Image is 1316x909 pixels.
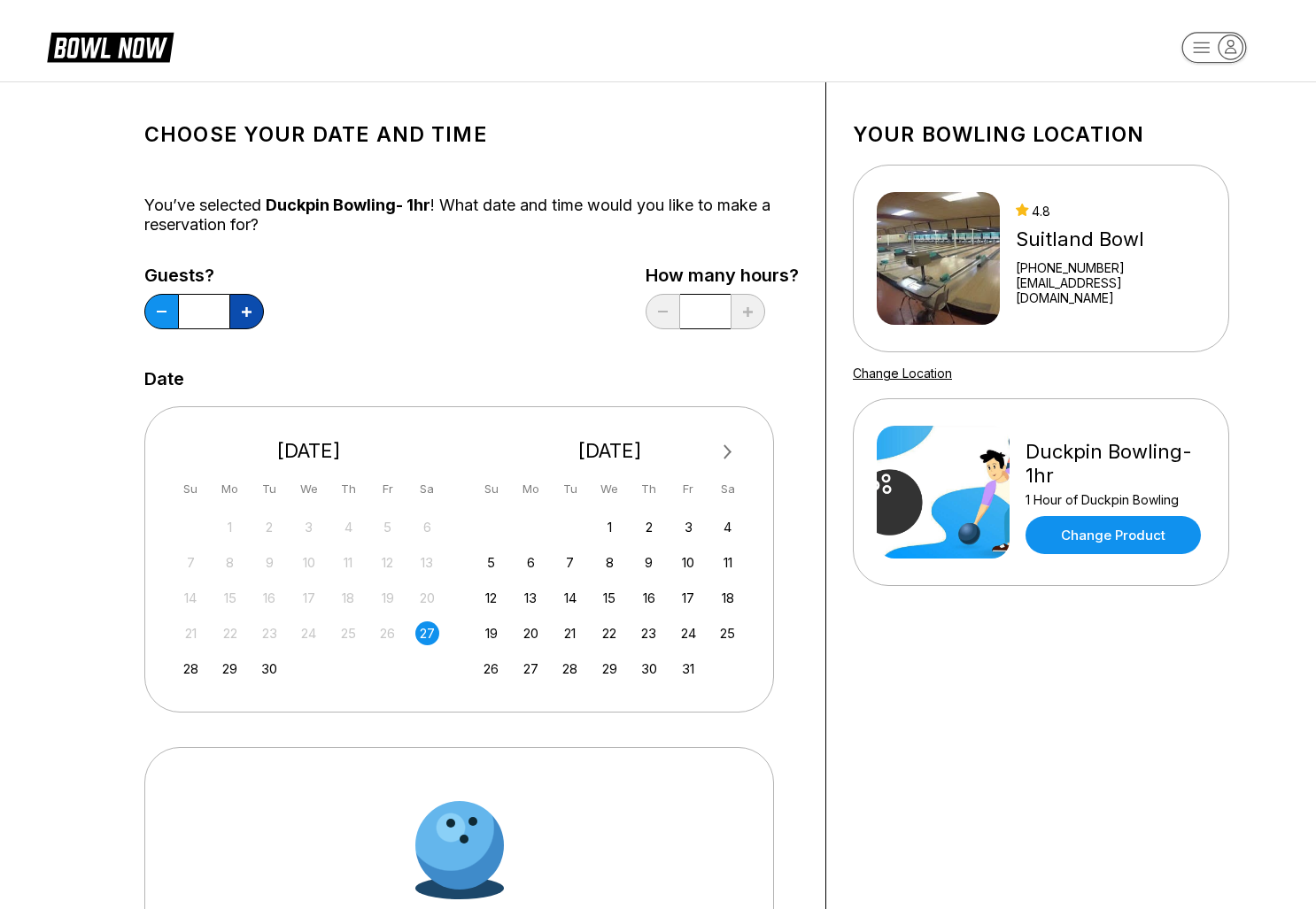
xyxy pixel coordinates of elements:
div: Choose Tuesday, October 28th, 2025 [558,657,582,681]
div: [DATE] [172,439,446,463]
div: Choose Monday, October 6th, 2025 [519,551,543,574]
div: 1 Hour of Duckpin Bowling [1026,492,1205,507]
div: Su [479,477,503,501]
div: Choose Sunday, October 12th, 2025 [479,586,503,610]
div: Not available Tuesday, September 16th, 2025 [258,586,282,610]
div: Choose Monday, October 20th, 2025 [519,621,543,645]
div: Choose Wednesday, October 29th, 2025 [598,657,622,681]
div: We [297,477,321,501]
div: Choose Saturday, September 27th, 2025 [415,621,439,645]
div: Th [337,477,360,501]
div: Not available Tuesday, September 23rd, 2025 [258,621,282,645]
div: Choose Friday, October 3rd, 2025 [677,515,701,539]
div: Not available Thursday, September 11th, 2025 [337,551,360,574]
div: Choose Friday, October 24th, 2025 [677,621,701,645]
div: Sa [415,477,439,501]
label: Guests? [144,266,264,285]
div: Not available Sunday, September 7th, 2025 [179,551,203,574]
div: Not available Thursday, September 4th, 2025 [337,515,360,539]
div: Th [637,477,661,501]
div: Not available Wednesday, September 17th, 2025 [297,586,321,610]
div: Not available Wednesday, September 24th, 2025 [297,621,321,645]
div: Not available Monday, September 22nd, 2025 [218,621,242,645]
div: Not available Wednesday, September 3rd, 2025 [297,515,321,539]
div: Fr [677,477,701,501]
div: Not available Sunday, September 21st, 2025 [179,621,203,645]
div: Fr [375,477,399,501]
div: Choose Monday, September 29th, 2025 [218,657,242,681]
div: Choose Thursday, October 30th, 2025 [637,657,661,681]
div: Tu [558,477,582,501]
div: Choose Saturday, October 25th, 2025 [716,621,739,645]
div: [DATE] [473,439,747,463]
div: Choose Wednesday, October 22nd, 2025 [598,621,622,645]
a: [EMAIL_ADDRESS][DOMAIN_NAME] [1016,275,1205,305]
div: We [598,477,622,501]
div: Choose Sunday, September 28th, 2025 [179,657,203,681]
div: You’ve selected ! What date and time would you like to make a reservation for? [144,196,799,235]
div: Not available Thursday, September 25th, 2025 [337,621,360,645]
div: Not available Saturday, September 20th, 2025 [415,586,439,610]
div: Not available Wednesday, September 10th, 2025 [297,551,321,574]
label: Date [144,369,184,389]
div: Not available Saturday, September 6th, 2025 [415,515,439,539]
label: How many hours? [646,266,799,285]
div: Choose Thursday, October 9th, 2025 [637,551,661,574]
div: Not available Friday, September 5th, 2025 [375,515,399,539]
div: Choose Sunday, October 5th, 2025 [479,551,503,574]
a: Change Location [853,366,952,381]
div: Not available Friday, September 19th, 2025 [375,586,399,610]
div: Choose Sunday, October 19th, 2025 [479,621,503,645]
div: Choose Wednesday, October 1st, 2025 [598,515,622,539]
div: Not available Friday, September 26th, 2025 [375,621,399,645]
div: Choose Thursday, October 2nd, 2025 [637,515,661,539]
div: Choose Thursday, October 23rd, 2025 [637,621,661,645]
div: Choose Saturday, October 11th, 2025 [716,551,739,574]
div: month 2025-10 [477,513,743,681]
div: Not available Monday, September 1st, 2025 [218,515,242,539]
button: Next Month [714,438,742,466]
div: Su [179,477,203,501]
div: Not available Tuesday, September 2nd, 2025 [258,515,282,539]
div: Not available Saturday, September 13th, 2025 [415,551,439,574]
div: Not available Tuesday, September 9th, 2025 [258,551,282,574]
div: Not available Monday, September 8th, 2025 [218,551,242,574]
a: Change Product [1026,516,1201,554]
div: Choose Monday, October 27th, 2025 [519,657,543,681]
div: Choose Monday, October 13th, 2025 [519,586,543,610]
div: Choose Friday, October 31st, 2025 [677,657,701,681]
div: Duckpin Bowling- 1hr [1026,440,1205,488]
div: Choose Wednesday, October 8th, 2025 [598,551,622,574]
h1: Choose your Date and time [144,122,799,147]
div: Choose Tuesday, September 30th, 2025 [258,657,282,681]
h1: Your bowling location [853,122,1229,147]
div: Choose Friday, October 10th, 2025 [677,551,701,574]
div: Choose Saturday, October 4th, 2025 [716,515,739,539]
div: 4.8 [1016,204,1205,219]
div: Choose Tuesday, October 7th, 2025 [558,551,582,574]
div: Mo [218,477,242,501]
div: Suitland Bowl [1016,227,1205,251]
div: Choose Thursday, October 16th, 2025 [637,586,661,610]
div: Not available Sunday, September 14th, 2025 [179,586,203,610]
span: Duckpin Bowling- 1hr [266,196,430,214]
div: Not available Thursday, September 18th, 2025 [337,586,360,610]
div: Tu [258,477,282,501]
div: Not available Monday, September 15th, 2025 [218,586,242,610]
div: Choose Tuesday, October 14th, 2025 [558,586,582,610]
div: month 2025-09 [176,513,442,681]
div: Choose Saturday, October 18th, 2025 [716,586,739,610]
div: Choose Sunday, October 26th, 2025 [479,657,503,681]
div: Mo [519,477,543,501]
div: [PHONE_NUMBER] [1016,260,1205,275]
div: Sa [716,477,739,501]
img: Suitland Bowl [877,192,1000,325]
div: Choose Wednesday, October 15th, 2025 [598,586,622,610]
div: Not available Friday, September 12th, 2025 [375,551,399,574]
div: Choose Tuesday, October 21st, 2025 [558,621,582,645]
div: Choose Friday, October 17th, 2025 [677,586,701,610]
img: Duckpin Bowling- 1hr [877,426,1010,558]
